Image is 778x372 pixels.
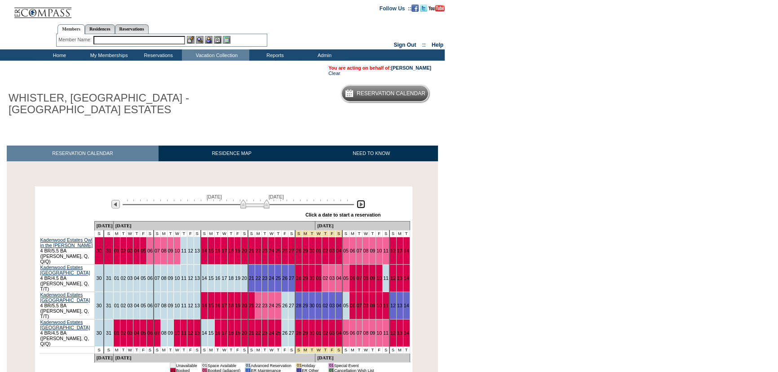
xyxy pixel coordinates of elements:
[275,275,281,281] a: 25
[275,230,282,237] td: T
[322,230,329,237] td: Independence Day 2026
[362,230,369,237] td: W
[305,146,438,161] a: NEED TO KNOW
[134,275,139,281] a: 04
[194,330,200,336] a: 13
[357,275,362,281] a: 07
[83,49,133,61] td: My Memberships
[380,4,411,12] td: Follow Us ::
[202,330,207,336] a: 14
[113,347,120,354] td: M
[133,230,140,237] td: T
[329,230,336,237] td: Independence Day 2026
[420,5,427,10] a: Follow us on Twitter
[249,330,254,336] a: 21
[303,303,308,308] a: 29
[106,303,111,308] a: 31
[235,303,240,308] a: 19
[134,248,139,253] a: 04
[316,248,321,253] a: 01
[282,303,287,308] a: 26
[289,248,294,253] a: 27
[323,248,328,253] a: 02
[154,230,160,237] td: S
[114,275,119,281] a: 01
[376,230,383,237] td: F
[242,275,247,281] a: 20
[336,330,341,336] a: 04
[147,248,153,253] a: 06
[127,347,133,354] td: W
[127,230,133,237] td: W
[97,303,102,308] a: 30
[376,330,382,336] a: 10
[168,330,173,336] a: 09
[214,230,221,237] td: T
[328,71,340,76] a: Clear
[289,303,294,308] a: 27
[396,230,403,237] td: M
[228,248,234,253] a: 18
[85,24,115,34] a: Residences
[262,248,268,253] a: 23
[106,275,111,281] a: 31
[303,275,308,281] a: 29
[235,330,240,336] a: 19
[221,275,227,281] a: 17
[114,330,119,336] a: 01
[221,330,227,336] a: 17
[40,292,90,303] a: Kadenwood Estates [GEOGRAPHIC_DATA]
[404,330,409,336] a: 14
[147,303,153,308] a: 06
[196,36,203,44] img: View
[207,194,222,199] span: [DATE]
[269,275,274,281] a: 24
[40,292,95,319] td: 4 BR/5.5 BA ([PERSON_NAME], Q, T/T)
[256,248,261,253] a: 22
[174,230,181,237] td: W
[389,230,396,237] td: S
[350,248,355,253] a: 06
[391,65,431,71] a: [PERSON_NAME]
[57,24,85,34] a: Members
[234,230,241,237] td: F
[208,303,214,308] a: 15
[309,230,315,237] td: Independence Day 2026
[155,303,160,308] a: 07
[97,330,102,336] a: 30
[40,319,90,330] a: Kadenwood Estates [GEOGRAPHIC_DATA]
[288,230,295,237] td: S
[168,275,173,281] a: 09
[97,248,102,253] a: 30
[133,49,182,61] td: Reservations
[161,248,167,253] a: 08
[357,303,362,308] a: 07
[370,275,375,281] a: 09
[329,330,335,336] a: 03
[404,303,409,308] a: 14
[336,230,342,237] td: Independence Day 2026
[376,248,382,253] a: 10
[104,230,113,237] td: S
[363,275,368,281] a: 08
[363,330,368,336] a: 08
[181,230,187,237] td: T
[154,347,160,354] td: S
[120,230,127,237] td: T
[329,248,335,253] a: 03
[168,248,173,253] a: 09
[160,347,167,354] td: M
[141,303,146,308] a: 05
[40,237,95,265] td: 4 BR/5.5 BA ([PERSON_NAME], Q, Q/Q)
[155,248,160,253] a: 07
[58,36,93,44] div: Member Name:
[383,230,389,237] td: S
[113,230,120,237] td: M
[282,248,287,253] a: 26
[114,248,119,253] a: 01
[343,275,349,281] a: 05
[282,275,287,281] a: 26
[174,347,181,354] td: W
[202,275,207,281] a: 14
[127,248,133,253] a: 03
